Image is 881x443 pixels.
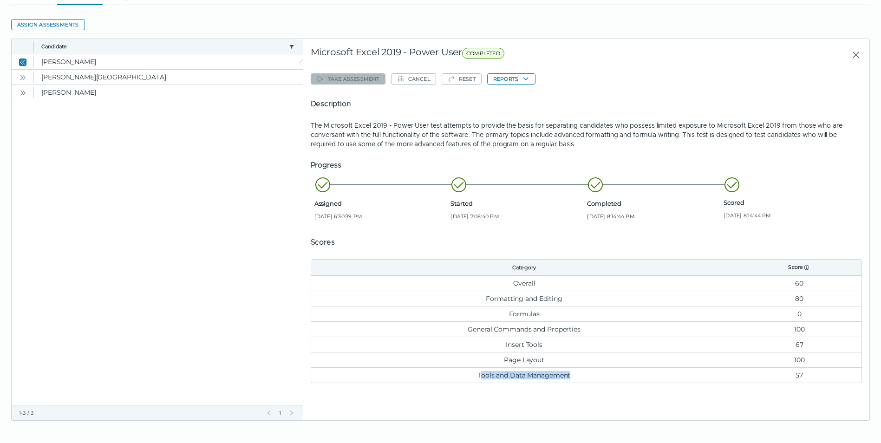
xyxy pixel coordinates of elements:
th: Score [737,260,861,275]
td: Formatting and Editing [311,291,737,306]
cds-icon: Close [19,59,26,66]
button: Assign assessments [11,19,85,30]
button: candidate filter [288,43,295,50]
td: 67 [737,337,861,352]
td: 0 [737,306,861,321]
span: 1 [278,409,282,417]
clr-dg-cell: [PERSON_NAME][GEOGRAPHIC_DATA] [34,70,303,85]
td: 60 [737,275,861,291]
span: [DATE] 8:14:44 PM [724,212,856,219]
td: 100 [737,321,861,337]
span: COMPLETED [462,48,504,59]
clr-dg-cell: [PERSON_NAME] [34,54,303,69]
td: 57 [737,367,861,383]
span: [DATE] 7:08:40 PM [450,213,583,220]
button: Take assessment [311,73,385,85]
h5: Description [311,98,862,110]
button: Candidate [41,43,285,50]
td: Formulas [311,306,737,321]
th: Category [311,260,737,275]
button: Cancel [391,73,436,85]
h5: Scores [311,237,862,248]
div: 1-3 / 3 [19,409,260,417]
button: Close [17,56,28,67]
button: Reports [487,73,535,85]
clr-dg-cell: [PERSON_NAME] [34,85,303,100]
td: Tools and Data Management [311,367,737,383]
p: The Microsoft Excel 2019 - Power User test attempts to provide the basis for separating candidate... [311,121,862,149]
div: Microsoft Excel 2019 - Power User [311,46,676,63]
span: Started [450,200,583,207]
span: [DATE] 8:14:44 PM [587,213,720,220]
button: Reset [442,73,482,85]
button: Open [17,72,28,83]
cds-icon: Open [19,74,26,81]
span: Completed [587,200,720,207]
td: Overall [311,275,737,291]
span: [DATE] 6:30:39 PM [314,213,447,220]
td: General Commands and Properties [311,321,737,337]
h5: Progress [311,160,862,171]
td: Insert Tools [311,337,737,352]
span: Assigned [314,200,447,207]
cds-icon: Open [19,89,26,97]
span: Scored [724,199,856,206]
td: 100 [737,352,861,367]
button: Close [844,46,862,63]
button: Previous Page [265,409,273,417]
button: Next Page [288,409,295,417]
td: 80 [737,291,861,306]
button: Open [17,87,28,98]
td: Page Layout [311,352,737,367]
